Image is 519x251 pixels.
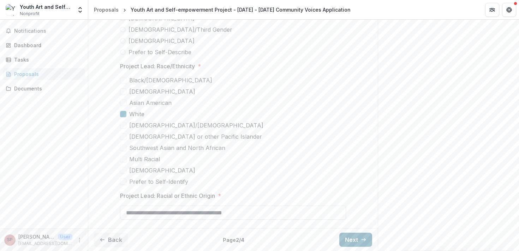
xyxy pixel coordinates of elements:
[129,166,195,175] span: [DEMOGRAPHIC_DATA]
[58,234,72,240] p: User
[14,42,79,49] div: Dashboard
[91,5,353,15] nav: breadcrumb
[14,56,79,63] div: Tasks
[129,76,212,84] span: Black/[DEMOGRAPHIC_DATA]
[75,236,84,244] button: More
[502,3,516,17] button: Get Help
[3,83,85,94] a: Documents
[7,238,13,242] div: Stella Plenk
[3,54,85,65] a: Tasks
[3,68,85,80] a: Proposals
[129,144,225,152] span: Southwest Asian and North African
[129,110,144,118] span: White
[3,25,85,37] button: Notifications
[129,177,188,186] span: Prefer to Self-Identify
[485,3,499,17] button: Partners
[6,4,17,15] img: Youth Art and Self-empowerment Project
[129,87,195,96] span: [DEMOGRAPHIC_DATA]
[14,28,82,34] span: Notifications
[94,6,119,13] div: Proposals
[129,155,160,163] span: Multi Racial
[3,39,85,51] a: Dashboard
[129,25,232,34] span: [DEMOGRAPHIC_DATA]/Third Gender
[75,3,85,17] button: Open entity switcher
[20,3,72,11] div: Youth Art and Self-empowerment Project
[120,62,195,70] p: Project Lead: Race/Ethnicity
[129,37,195,45] span: [DEMOGRAPHIC_DATA]
[339,233,372,247] button: Next
[18,233,55,240] p: [PERSON_NAME]
[94,233,128,247] button: Back
[14,70,79,78] div: Proposals
[18,240,72,247] p: [EMAIL_ADDRESS][DOMAIN_NAME]
[20,11,40,17] span: Nonprofit
[131,6,351,13] div: Youth Art and Self-empowerment Project - [DATE] - [DATE] Community Voices Application
[120,192,215,200] p: Project Lead: Racial or Ethnic Origin
[14,85,79,92] div: Documents
[129,99,172,107] span: Asian American
[223,236,244,244] p: Page 2 / 4
[129,48,191,56] span: Prefer to Self-Describe
[129,132,262,141] span: [DEMOGRAPHIC_DATA] or other Pacific Islander
[91,5,121,15] a: Proposals
[129,121,263,130] span: [DEMOGRAPHIC_DATA]/[DEMOGRAPHIC_DATA]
